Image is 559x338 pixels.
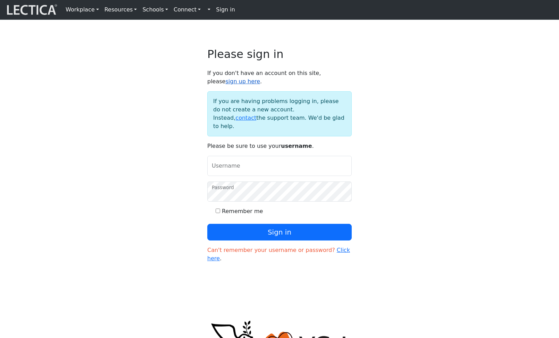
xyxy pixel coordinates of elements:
[207,246,352,263] p: .
[207,247,335,253] span: Can't remember your username or password?
[222,207,263,216] label: Remember me
[207,224,352,240] button: Sign in
[281,143,312,149] strong: username
[63,3,102,17] a: Workplace
[235,115,256,121] a: contact
[216,6,235,13] strong: Sign in
[140,3,171,17] a: Schools
[5,3,57,16] img: lecticalive
[102,3,140,17] a: Resources
[225,78,260,85] a: sign up here
[171,3,203,17] a: Connect
[207,69,352,86] p: If you don't have an account on this site, please .
[207,91,352,136] div: If you are having problems logging in, please do not create a new account. Instead, the support t...
[207,142,352,150] p: Please be sure to use your .
[207,48,352,61] h2: Please sign in
[207,247,350,262] a: Click here
[213,3,238,17] a: Sign in
[207,156,352,176] input: Username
